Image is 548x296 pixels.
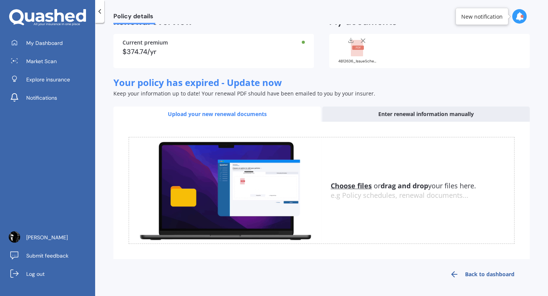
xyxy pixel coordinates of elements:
[9,231,20,243] img: ACg8ocJINAy3qRkWlWw_mf4ss9TNtaZP5GT5S-0OmFtV9MnTn1LVbiqUUQ=s96-c
[26,76,70,83] span: Explore insurance
[113,90,375,97] span: Keep your information up to date! Your renewal PDF should have been emailed to you by your insurer.
[26,252,68,259] span: Submit feedback
[6,72,95,87] a: Explore insurance
[461,13,503,20] div: New notification
[6,248,95,263] a: Submit feedback
[331,191,514,200] div: e.g Policy schedules, renewal documents...
[26,39,63,47] span: My Dashboard
[331,181,476,190] span: or your files here.
[26,270,45,278] span: Log out
[435,265,530,283] a: Back to dashboard
[6,230,95,245] a: [PERSON_NAME]
[113,13,155,23] span: Policy details
[322,107,530,122] div: Enter renewal information manually
[6,35,95,51] a: My Dashboard
[26,234,68,241] span: [PERSON_NAME]
[338,59,376,63] div: 4812636_IssueSchedule_1938887-01.pdf
[26,94,57,102] span: Notifications
[6,54,95,69] a: Market Scan
[6,90,95,105] a: Notifications
[6,266,95,282] a: Log out
[123,48,305,55] div: $374.74/yr
[26,57,57,65] span: Market Scan
[381,181,428,190] b: drag and drop
[331,181,372,190] u: Choose files
[123,40,305,45] div: Current premium
[129,137,322,243] img: upload.de96410c8ce839c3fdd5.gif
[113,107,321,122] div: Upload your new renewal documents
[113,76,282,89] span: Your policy has expired - Update now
